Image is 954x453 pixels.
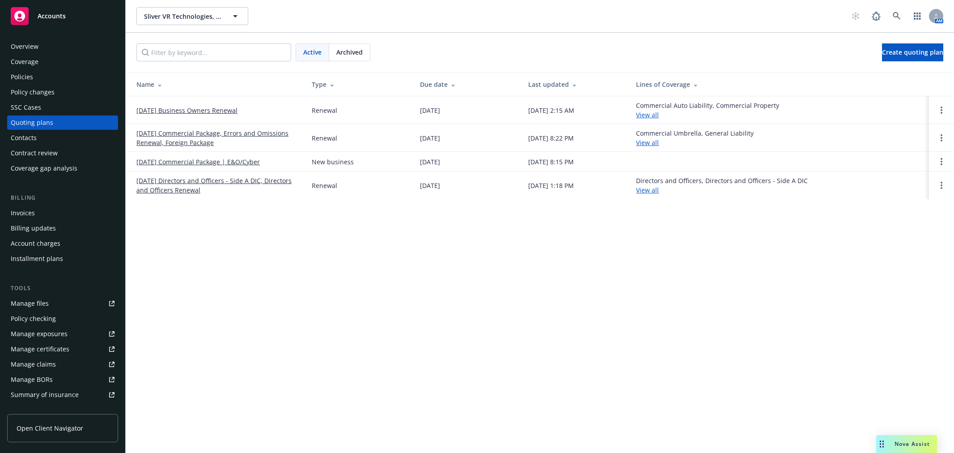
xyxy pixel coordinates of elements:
[11,327,68,341] div: Manage exposures
[7,146,118,160] a: Contract review
[11,236,60,251] div: Account charges
[636,101,779,120] div: Commercial Auto Liability, Commercial Property
[528,157,574,167] div: [DATE] 8:15 PM
[636,111,659,119] a: View all
[11,131,37,145] div: Contacts
[11,85,55,99] div: Policy changes
[636,176,808,195] div: Directors and Officers, Directors and Officers - Side A DIC
[936,105,947,115] a: Open options
[11,388,79,402] div: Summary of insurance
[7,4,118,29] a: Accounts
[136,157,260,167] a: [DATE] Commercial Package | E&O/Cyber
[11,342,69,356] div: Manage certificates
[136,176,297,195] a: [DATE] Directors and Officers - Side A DIC, Directors and Officers Renewal
[936,132,947,143] a: Open options
[136,7,248,25] button: Sliver VR Technologies, Inc.
[7,342,118,356] a: Manage certificates
[136,106,237,115] a: [DATE] Business Owners Renewal
[936,156,947,167] a: Open options
[303,47,322,57] span: Active
[7,327,118,341] a: Manage exposures
[636,186,659,194] a: View all
[11,221,56,235] div: Billing updates
[7,296,118,311] a: Manage files
[11,206,35,220] div: Invoices
[11,115,53,130] div: Quoting plans
[11,161,77,175] div: Coverage gap analysis
[7,357,118,372] a: Manage claims
[7,284,118,293] div: Tools
[888,7,906,25] a: Search
[11,55,38,69] div: Coverage
[11,146,58,160] div: Contract review
[7,312,118,326] a: Policy checking
[144,12,221,21] span: Sliver VR Technologies, Inc.
[528,181,574,190] div: [DATE] 1:18 PM
[936,180,947,191] a: Open options
[7,388,118,402] a: Summary of insurance
[636,138,659,147] a: View all
[882,48,943,56] span: Create quoting plan
[7,39,118,54] a: Overview
[895,440,930,448] span: Nova Assist
[636,80,922,89] div: Lines of Coverage
[136,80,297,89] div: Name
[7,100,118,115] a: SSC Cases
[11,252,63,266] div: Installment plans
[7,85,118,99] a: Policy changes
[11,312,56,326] div: Policy checking
[312,106,337,115] div: Renewal
[7,372,118,387] a: Manage BORs
[420,181,440,190] div: [DATE]
[867,7,885,25] a: Report a Bug
[136,43,291,61] input: Filter by keyword...
[7,55,118,69] a: Coverage
[7,252,118,266] a: Installment plans
[11,357,56,372] div: Manage claims
[11,372,53,387] div: Manage BORs
[528,133,574,143] div: [DATE] 8:22 PM
[11,39,38,54] div: Overview
[38,13,66,20] span: Accounts
[420,157,440,167] div: [DATE]
[528,80,622,89] div: Last updated
[7,131,118,145] a: Contacts
[528,106,574,115] div: [DATE] 2:15 AM
[420,133,440,143] div: [DATE]
[908,7,926,25] a: Switch app
[312,80,406,89] div: Type
[7,70,118,84] a: Policies
[312,133,337,143] div: Renewal
[7,236,118,251] a: Account charges
[11,296,49,311] div: Manage files
[847,7,865,25] a: Start snowing
[11,100,41,115] div: SSC Cases
[882,43,943,61] a: Create quoting plan
[312,157,354,167] div: New business
[420,80,514,89] div: Due date
[136,128,297,147] a: [DATE] Commercial Package, Errors and Omissions Renewal, Foreign Package
[876,435,887,453] div: Drag to move
[420,106,440,115] div: [DATE]
[7,115,118,130] a: Quoting plans
[636,128,754,147] div: Commercial Umbrella, General Liability
[312,181,337,190] div: Renewal
[7,221,118,235] a: Billing updates
[11,70,33,84] div: Policies
[7,161,118,175] a: Coverage gap analysis
[876,435,937,453] button: Nova Assist
[336,47,363,57] span: Archived
[7,193,118,202] div: Billing
[7,206,118,220] a: Invoices
[17,423,83,433] span: Open Client Navigator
